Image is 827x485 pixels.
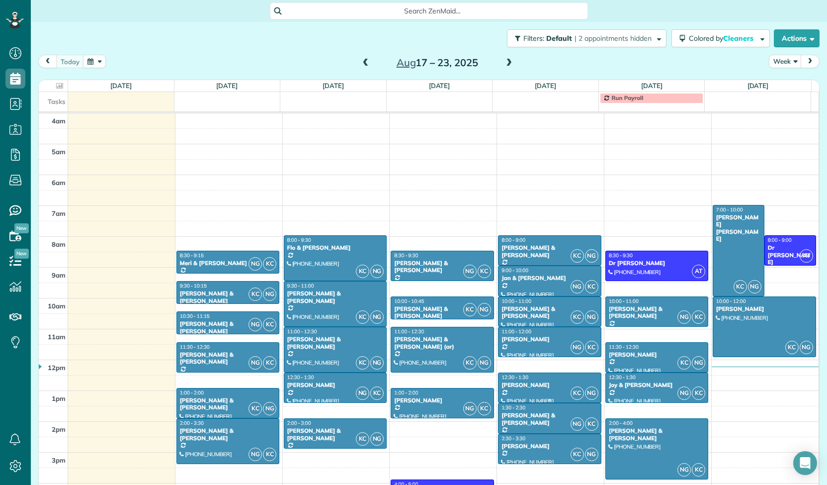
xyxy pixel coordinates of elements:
span: NG [463,402,477,415]
span: 9am [52,271,66,279]
span: 10am [48,302,66,310]
span: 10:00 - 11:00 [609,298,639,304]
div: Dr [PERSON_NAME] [767,244,813,266]
div: Dr [PERSON_NAME] [608,260,705,267]
span: NG [248,257,262,271]
span: 10:00 - 10:45 [394,298,424,304]
span: 11:30 - 12:30 [609,344,639,350]
span: NG [692,356,705,370]
div: Joy & [PERSON_NAME] [608,382,705,388]
span: AT [800,249,813,263]
span: NG [263,402,276,415]
span: NG [571,417,584,431]
h2: 17 – 23, 2025 [375,57,499,68]
span: KC [478,265,491,278]
span: 12pm [48,364,66,372]
span: KC [263,318,276,331]
span: 2pm [52,425,66,433]
span: KC [356,432,369,446]
span: NG [478,303,491,316]
a: [DATE] [323,82,344,90]
span: KC [571,448,584,461]
span: 10:30 - 11:15 [180,313,210,319]
span: KC [248,288,262,301]
div: [PERSON_NAME] & [PERSON_NAME] (ar) [394,336,491,350]
div: [PERSON_NAME] & [PERSON_NAME] [608,427,705,442]
div: [PERSON_NAME] [394,397,491,404]
span: 3pm [52,456,66,464]
span: KC [571,387,584,400]
div: [PERSON_NAME] & [PERSON_NAME] [179,320,276,335]
span: 10:00 - 11:00 [501,298,531,304]
div: [PERSON_NAME] [501,443,598,450]
span: KC [692,387,705,400]
button: prev [38,55,57,68]
button: Filters: Default | 2 appointments hidden [507,29,666,47]
span: NG [677,310,691,324]
span: New [14,223,29,233]
span: 10:00 - 12:00 [716,298,746,304]
span: 8:00 - 9:00 [501,237,525,243]
div: Flo & [PERSON_NAME] [287,244,384,251]
a: [DATE] [747,82,769,90]
span: NG [248,318,262,331]
div: [PERSON_NAME] & [PERSON_NAME] [501,412,598,426]
span: KC [734,280,747,293]
div: [PERSON_NAME] & [PERSON_NAME] [287,427,384,442]
span: 1pm [52,394,66,402]
span: Aug [397,56,416,69]
span: 12:30 - 1:30 [287,374,314,381]
span: 2:00 - 4:00 [609,420,633,426]
span: NG [356,387,369,400]
span: 11:00 - 12:30 [394,328,424,335]
span: 8:00 - 9:30 [287,237,311,243]
span: NG [585,310,598,324]
div: [PERSON_NAME] & [PERSON_NAME] [287,290,384,304]
span: NG [800,341,813,354]
a: Filters: Default | 2 appointments hidden [502,29,666,47]
span: NG [585,448,598,461]
span: NG [370,265,384,278]
div: [PERSON_NAME] [608,351,705,358]
button: next [801,55,820,68]
span: 11:30 - 12:30 [180,344,210,350]
span: 6am [52,179,66,187]
button: Actions [774,29,820,47]
span: 8am [52,240,66,248]
a: [DATE] [429,82,450,90]
span: Cleaners [723,34,755,43]
span: KC [263,257,276,271]
span: 1:00 - 2:00 [180,389,204,396]
span: NG [571,280,584,293]
div: [PERSON_NAME] [287,382,384,388]
span: 11:00 - 12:30 [287,328,317,335]
span: NG [677,463,691,477]
span: Filters: [523,34,544,43]
button: Colored byCleaners [671,29,770,47]
span: KC [463,303,477,316]
span: NG [677,387,691,400]
span: | 2 appointments hidden [575,34,652,43]
span: KC [585,280,598,293]
span: KC [248,402,262,415]
div: Jan & [PERSON_NAME] [501,275,598,282]
button: Week [769,55,802,68]
span: 8:30 - 9:30 [609,252,633,259]
span: Default [546,34,573,43]
span: NG [263,288,276,301]
div: [PERSON_NAME] [501,336,598,343]
a: [DATE] [535,82,556,90]
span: KC [571,249,584,263]
span: KC [692,310,705,324]
div: [PERSON_NAME] & [PERSON_NAME] [179,351,276,366]
span: 8:30 - 9:15 [180,252,204,259]
a: [DATE] [641,82,662,90]
span: 2:00 - 3:00 [287,420,311,426]
span: KC [585,417,598,431]
span: NG [370,356,384,370]
span: 7:00 - 10:00 [716,206,743,213]
div: [PERSON_NAME] & [PERSON_NAME] [501,305,598,320]
span: KC [585,341,598,354]
span: NG [370,432,384,446]
span: 9:00 - 10:00 [501,267,528,274]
